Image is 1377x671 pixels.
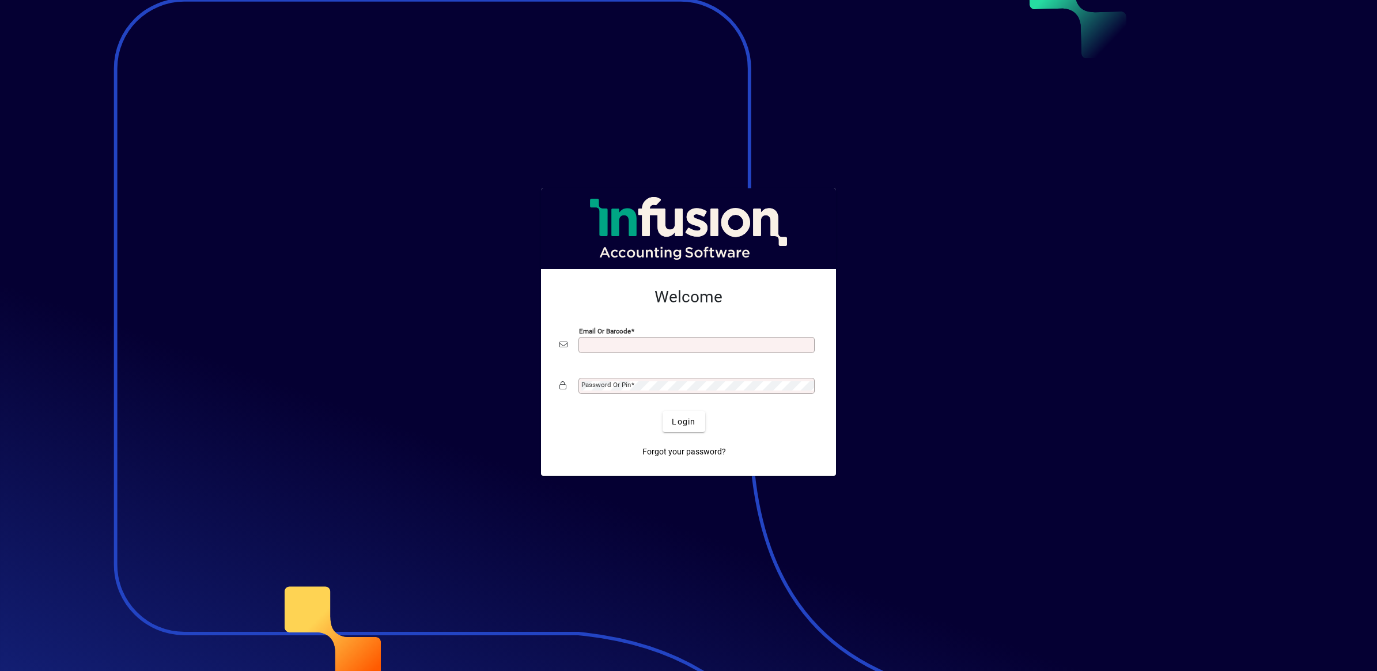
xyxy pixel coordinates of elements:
button: Login [663,411,705,432]
span: Login [672,416,695,428]
mat-label: Email or Barcode [579,327,631,335]
mat-label: Password or Pin [581,381,631,389]
span: Forgot your password? [642,446,726,458]
a: Forgot your password? [638,441,731,462]
h2: Welcome [559,287,818,307]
